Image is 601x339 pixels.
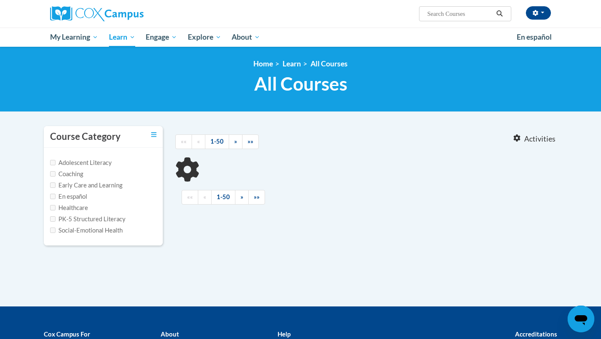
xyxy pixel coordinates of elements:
[254,73,347,95] span: All Courses
[50,203,88,213] label: Healthcare
[50,160,56,165] input: Checkbox for Options
[50,205,56,210] input: Checkbox for Options
[109,32,135,42] span: Learn
[151,130,157,139] a: Toggle collapse
[427,9,493,19] input: Search Courses
[517,33,552,41] span: En español
[511,28,557,46] a: En español
[524,134,556,144] span: Activities
[198,190,212,205] a: Previous
[50,171,56,177] input: Checkbox for Options
[50,130,121,143] h3: Course Category
[50,216,56,222] input: Checkbox for Options
[181,138,187,145] span: ««
[50,6,209,21] a: Cox Campus
[229,134,242,149] a: Next
[104,28,141,47] a: Learn
[197,138,200,145] span: «
[203,193,206,200] span: «
[235,190,249,205] a: Next
[240,193,243,200] span: »
[182,28,227,47] a: Explore
[192,134,205,149] a: Previous
[515,330,557,338] b: Accreditations
[175,134,192,149] a: Begining
[242,134,259,149] a: End
[50,169,83,179] label: Coaching
[311,59,348,68] a: All Courses
[493,9,506,19] button: Search
[50,181,122,190] label: Early Care and Learning
[182,190,198,205] a: Begining
[283,59,301,68] a: Learn
[50,226,123,235] label: Social-Emotional Health
[50,228,56,233] input: Checkbox for Options
[50,192,87,201] label: En español
[211,190,235,205] a: 1-50
[50,194,56,199] input: Checkbox for Options
[44,330,90,338] b: Cox Campus For
[50,215,126,224] label: PK-5 Structured Literacy
[187,193,193,200] span: ««
[278,330,290,338] b: Help
[38,28,563,47] div: Main menu
[161,330,179,338] b: About
[50,6,144,21] img: Cox Campus
[50,158,112,167] label: Adolescent Literacy
[45,28,104,47] a: My Learning
[232,32,260,42] span: About
[205,134,229,149] a: 1-50
[568,306,594,332] iframe: Button to launch messaging window
[526,6,551,20] button: Account Settings
[248,190,265,205] a: End
[146,32,177,42] span: Engage
[234,138,237,145] span: »
[227,28,266,47] a: About
[188,32,221,42] span: Explore
[253,59,273,68] a: Home
[247,138,253,145] span: »»
[50,182,56,188] input: Checkbox for Options
[50,32,98,42] span: My Learning
[254,193,260,200] span: »»
[140,28,182,47] a: Engage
